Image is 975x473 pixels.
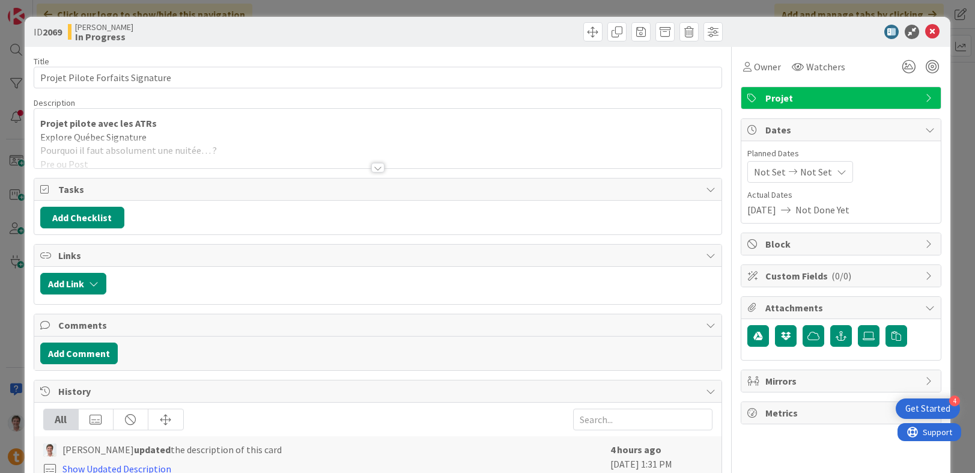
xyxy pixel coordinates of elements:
[949,395,960,406] div: 4
[754,165,786,179] span: Not Set
[800,165,832,179] span: Not Set
[40,207,124,228] button: Add Checklist
[34,97,75,108] span: Description
[795,203,849,217] span: Not Done Yet
[610,444,661,456] b: 4 hours ago
[43,26,62,38] b: 2069
[831,270,851,282] span: ( 0/0 )
[765,374,919,388] span: Mirrors
[62,442,282,457] span: [PERSON_NAME] the description of this card
[134,444,171,456] b: updated
[40,117,157,129] strong: Projet pilote avec les ATRs
[573,409,712,430] input: Search...
[25,2,55,16] span: Support
[765,123,919,137] span: Dates
[747,147,935,160] span: Planned Dates
[747,203,776,217] span: [DATE]
[765,269,919,283] span: Custom Fields
[40,273,106,294] button: Add Link
[34,67,723,88] input: type card name here...
[58,318,700,332] span: Comments
[34,25,62,39] span: ID
[58,182,700,197] span: Tasks
[905,403,950,415] div: Get Started
[40,130,716,144] p: Explore Québec Signature
[806,60,845,74] span: Watchers
[765,406,919,420] span: Metrics
[75,22,133,32] span: [PERSON_NAME]
[75,32,133,41] b: In Progress
[44,409,79,430] div: All
[754,60,781,74] span: Owner
[896,398,960,419] div: Open Get Started checklist, remaining modules: 4
[747,189,935,201] span: Actual Dates
[765,91,919,105] span: Projet
[765,237,919,251] span: Block
[43,444,56,457] img: JG
[34,56,49,67] label: Title
[765,301,919,315] span: Attachments
[58,248,700,263] span: Links
[40,343,118,364] button: Add Comment
[58,384,700,398] span: History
